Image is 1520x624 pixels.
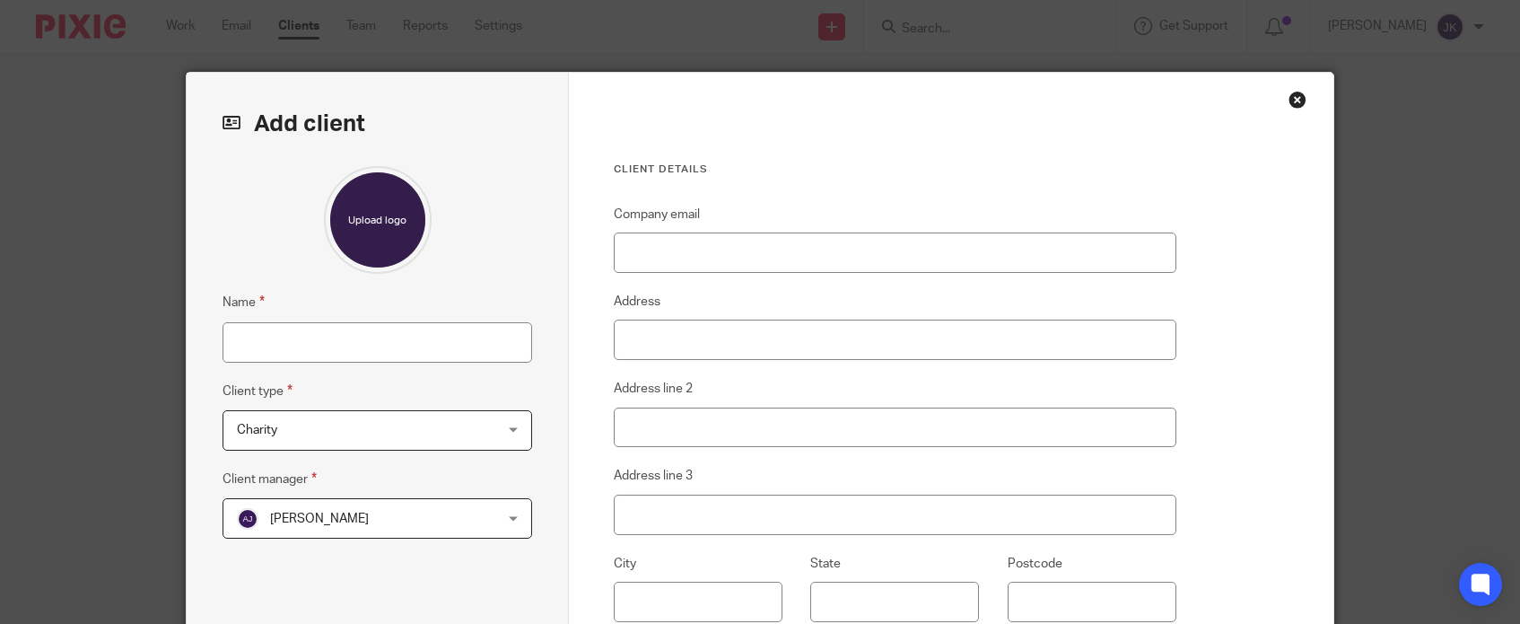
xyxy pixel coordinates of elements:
div: Close this dialog window [1289,91,1306,109]
label: City [614,555,636,573]
label: Address line 3 [614,467,693,485]
h3: Client details [614,163,1176,177]
span: [PERSON_NAME] [270,513,369,525]
span: Charity [237,424,277,436]
h2: Add client [223,109,532,139]
label: Client manager [223,469,317,489]
label: Address line 2 [614,380,693,398]
img: svg%3E [237,508,258,530]
label: State [810,555,841,573]
label: Postcode [1008,555,1062,573]
label: Client type [223,381,293,401]
label: Company email [614,206,700,224]
label: Address [614,293,660,311]
label: Name [223,292,265,312]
